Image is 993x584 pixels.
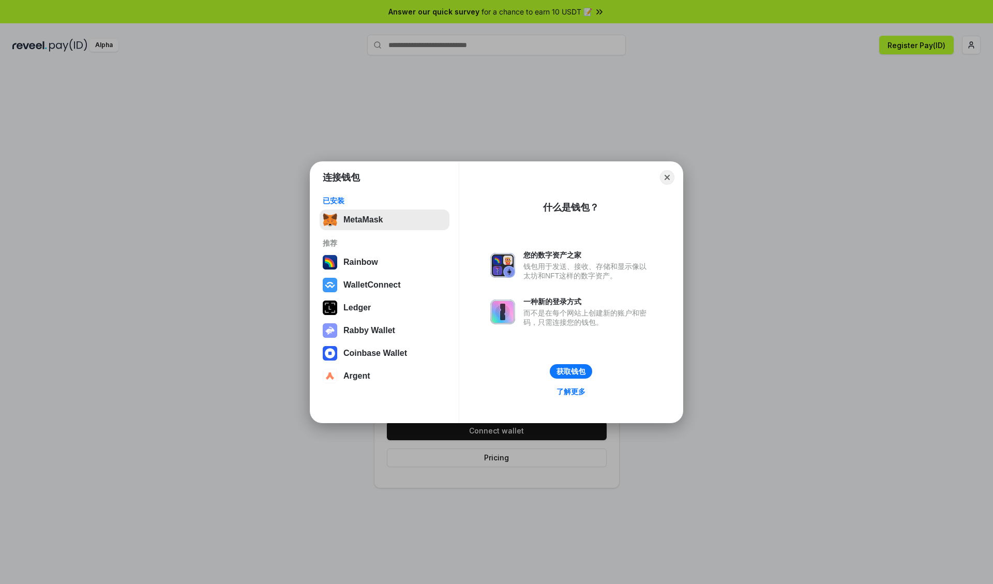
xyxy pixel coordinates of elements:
[550,385,592,398] a: 了解更多
[543,201,599,214] div: 什么是钱包？
[343,258,378,267] div: Rainbow
[320,275,449,295] button: WalletConnect
[323,369,337,383] img: svg+xml,%3Csvg%20width%3D%2228%22%20height%3D%2228%22%20viewBox%3D%220%200%2028%2028%22%20fill%3D...
[320,252,449,273] button: Rainbow
[556,367,585,376] div: 获取钱包
[320,209,449,230] button: MetaMask
[490,253,515,278] img: svg+xml,%3Csvg%20xmlns%3D%22http%3A%2F%2Fwww.w3.org%2F2000%2Fsvg%22%20fill%3D%22none%22%20viewBox...
[550,364,592,379] button: 获取钱包
[343,280,401,290] div: WalletConnect
[523,262,652,280] div: 钱包用于发送、接收、存储和显示像以太坊和NFT这样的数字资产。
[323,255,337,269] img: svg+xml,%3Csvg%20width%3D%22120%22%20height%3D%22120%22%20viewBox%3D%220%200%20120%20120%22%20fil...
[343,215,383,224] div: MetaMask
[323,238,446,248] div: 推荐
[323,171,360,184] h1: 连接钱包
[323,301,337,315] img: svg+xml,%3Csvg%20xmlns%3D%22http%3A%2F%2Fwww.w3.org%2F2000%2Fsvg%22%20width%3D%2228%22%20height%3...
[323,213,337,227] img: svg+xml,%3Csvg%20fill%3D%22none%22%20height%3D%2233%22%20viewBox%3D%220%200%2035%2033%22%20width%...
[343,326,395,335] div: Rabby Wallet
[320,297,449,318] button: Ledger
[660,170,674,185] button: Close
[523,297,652,306] div: 一种新的登录方式
[323,323,337,338] img: svg+xml,%3Csvg%20xmlns%3D%22http%3A%2F%2Fwww.w3.org%2F2000%2Fsvg%22%20fill%3D%22none%22%20viewBox...
[523,308,652,327] div: 而不是在每个网站上创建新的账户和密码，只需连接您的钱包。
[343,349,407,358] div: Coinbase Wallet
[323,278,337,292] img: svg+xml,%3Csvg%20width%3D%2228%22%20height%3D%2228%22%20viewBox%3D%220%200%2028%2028%22%20fill%3D...
[320,320,449,341] button: Rabby Wallet
[343,371,370,381] div: Argent
[523,250,652,260] div: 您的数字资产之家
[323,196,446,205] div: 已安装
[320,343,449,364] button: Coinbase Wallet
[320,366,449,386] button: Argent
[343,303,371,312] div: Ledger
[490,300,515,324] img: svg+xml,%3Csvg%20xmlns%3D%22http%3A%2F%2Fwww.w3.org%2F2000%2Fsvg%22%20fill%3D%22none%22%20viewBox...
[323,346,337,361] img: svg+xml,%3Csvg%20width%3D%2228%22%20height%3D%2228%22%20viewBox%3D%220%200%2028%2028%22%20fill%3D...
[556,387,585,396] div: 了解更多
